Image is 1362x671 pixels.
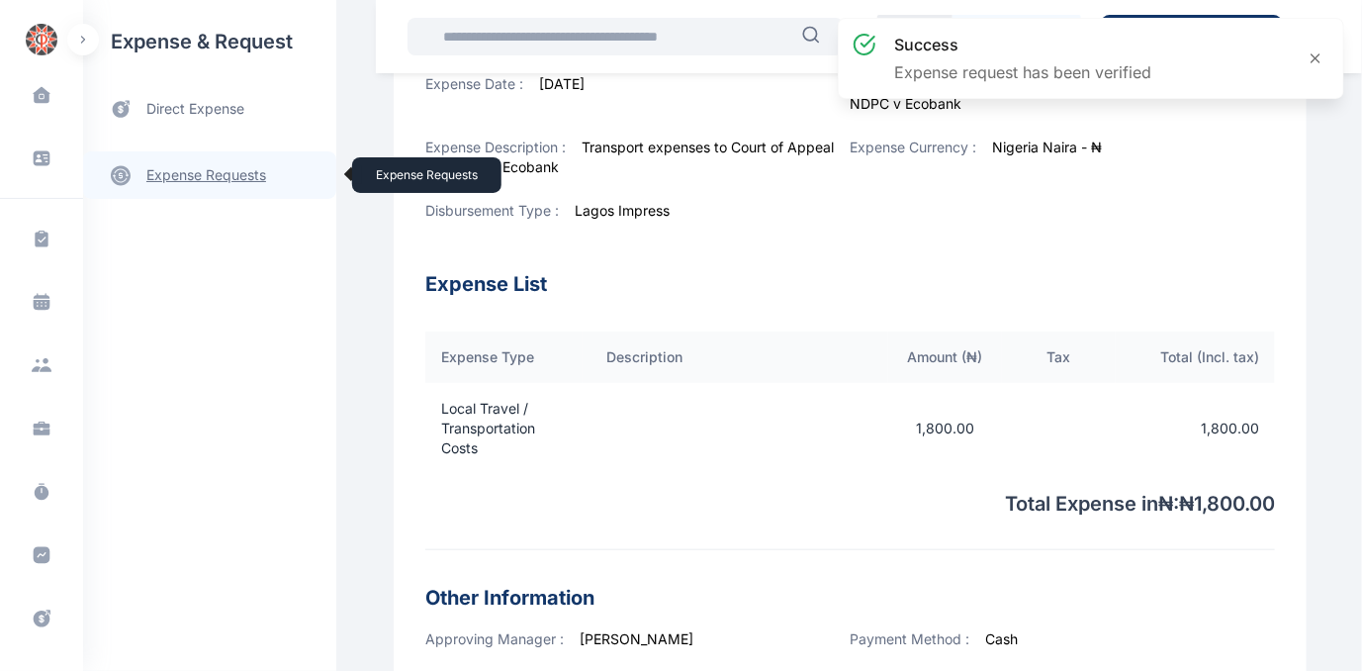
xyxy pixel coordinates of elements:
[425,383,583,474] td: Local Travel / Transportation Costs
[425,139,566,155] span: Expense Description :
[425,139,834,175] span: Transport expenses to Court of Appeal for NDPC v Ecobank
[83,83,336,136] a: direct expense
[993,139,1103,155] span: Nigeria Naira - ₦
[1116,332,1275,383] th: Total (Incl. tax)
[1116,383,1275,474] td: 1,800.00
[425,582,1275,614] h3: Other Information
[83,151,336,199] a: expense requests
[888,332,1002,383] th: Amount ( ₦ )
[425,332,583,383] th: Expense Type
[425,474,1275,518] p: Total Expense in ₦ : ₦ 1,800.00
[851,139,977,155] span: Expense Currency :
[539,75,585,92] span: [DATE]
[583,332,888,383] th: Description
[425,202,559,219] span: Disbursement Type :
[986,630,1019,647] span: Cash
[146,99,244,120] span: direct expense
[888,383,1002,474] td: 1,800.00
[83,136,336,199] div: expense requestsexpense requests
[425,75,523,92] span: Expense Date :
[1002,332,1116,383] th: Tax
[580,630,693,647] span: [PERSON_NAME]
[894,60,1151,84] p: Expense request has been verified
[894,33,1151,56] h3: success
[425,630,564,647] span: Approving Manager :
[425,244,1275,300] h3: Expense List
[575,202,670,219] span: Lagos Impress
[851,630,970,647] span: Payment Method :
